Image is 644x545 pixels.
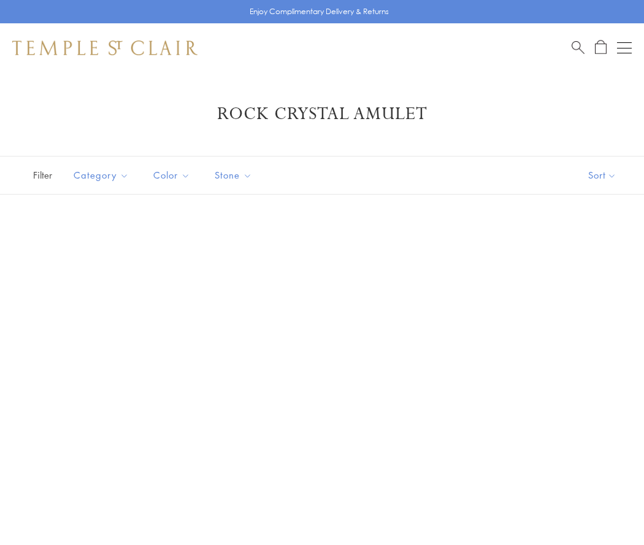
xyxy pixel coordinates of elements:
[572,40,585,55] a: Search
[209,168,261,183] span: Stone
[12,41,197,55] img: Temple St. Clair
[250,6,389,18] p: Enjoy Complimentary Delivery & Returns
[147,168,199,183] span: Color
[617,41,632,55] button: Open navigation
[205,161,261,189] button: Stone
[144,161,199,189] button: Color
[64,161,138,189] button: Category
[31,103,613,125] h1: Rock Crystal Amulet
[595,40,607,55] a: Open Shopping Bag
[561,157,644,194] button: Show sort by
[67,168,138,183] span: Category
